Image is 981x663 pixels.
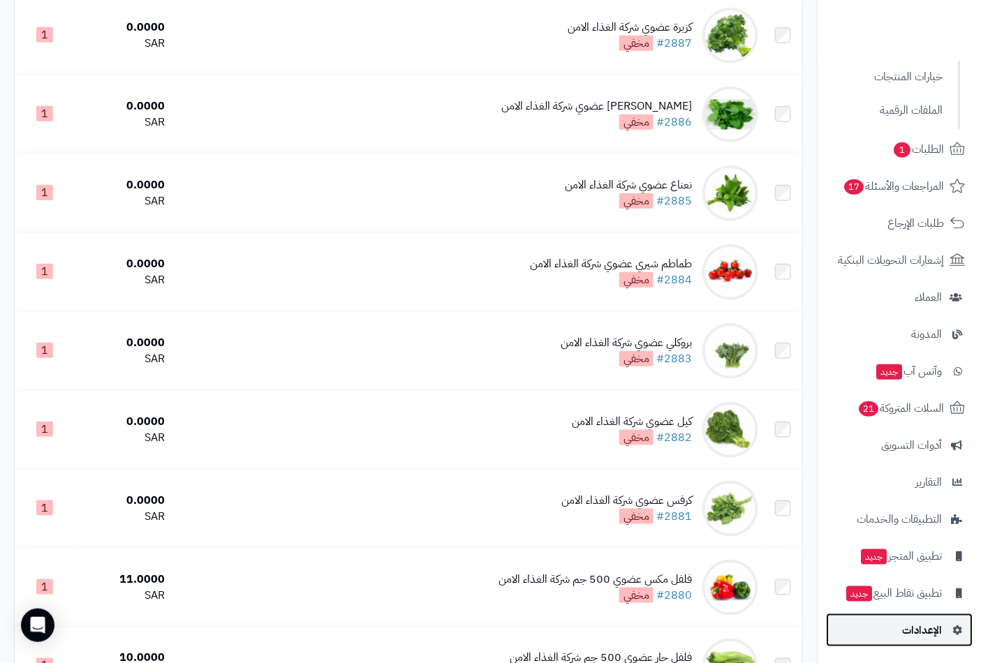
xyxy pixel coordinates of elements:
[860,546,942,566] span: تطبيق المتجر
[80,114,164,131] div: SAR
[80,98,164,114] div: 0.0000
[702,165,758,221] img: نعناع عضوي شركة الغذاء الامن
[36,185,53,200] span: 1
[893,142,911,158] span: 1
[619,430,654,445] span: مخفي
[80,256,164,272] div: 0.0000
[702,323,758,379] img: بروكلي عضوي شركة الغذاء الامن
[80,177,164,193] div: 0.0000
[826,62,950,92] a: خيارات المنتجات
[619,509,654,524] span: مخفي
[887,214,944,233] span: طلبات الإرجاع
[80,493,164,509] div: 0.0000
[572,414,692,430] div: كيل عضوي شركة الغذاء الامن
[501,98,692,114] div: [PERSON_NAME] عضوي شركة الغذاء الامن
[656,35,692,52] a: #2887
[36,579,53,595] span: 1
[875,362,942,381] span: وآتس آب
[826,207,973,240] a: طلبات الإرجاع
[826,465,973,499] a: التقارير
[876,364,902,380] span: جديد
[702,560,758,616] img: فلفل مكس عضوي 500 جم شركة الغذاء الامن
[826,133,973,166] a: الطلبات1
[843,179,864,195] span: 17
[892,140,944,159] span: الطلبات
[845,583,942,603] span: تطبيق نقاط البيع
[886,22,968,52] img: logo-2.png
[36,422,53,437] span: 1
[80,572,164,588] div: 11.0000
[80,36,164,52] div: SAR
[915,472,942,492] span: التقارير
[826,318,973,351] a: المدونة
[36,343,53,358] span: 1
[80,335,164,351] div: 0.0000
[826,392,973,425] a: السلات المتروكة21
[36,27,53,43] span: 1
[80,272,164,288] div: SAR
[619,193,654,209] span: مخفي
[619,351,654,366] span: مخفي
[656,429,692,446] a: #2882
[826,281,973,314] a: العملاء
[36,106,53,121] span: 1
[619,36,654,51] span: مخفي
[80,509,164,525] div: SAR
[902,620,942,640] span: الإعدادات
[568,20,692,36] div: كزبرة عضوي شركة الغذاء الامن
[80,351,164,367] div: SAR
[861,549,887,565] span: جديد
[656,587,692,604] a: #2880
[36,264,53,279] span: 1
[826,539,973,573] a: تطبيق المتجرجديد
[80,588,164,604] div: SAR
[826,170,973,203] a: المراجعات والأسئلة17
[702,8,758,64] img: كزبرة عضوي شركة الغذاء الامن
[702,481,758,537] img: كرفس عضوي شركة الغذاء الامن
[911,325,942,344] span: المدونة
[561,493,692,509] div: كرفس عضوي شركة الغذاء الامن
[826,429,973,462] a: أدوات التسويق
[857,398,944,418] span: السلات المتروكة
[702,402,758,458] img: كيل عضوي شركة الغذاء الامن
[846,586,872,602] span: جديد
[881,435,942,455] span: أدوات التسويق
[656,508,692,525] a: #2881
[619,272,654,288] span: مخفي
[619,588,654,603] span: مخفي
[36,500,53,516] span: 1
[561,335,692,351] div: بروكلي عضوي شركة الغذاء الامن
[656,271,692,288] a: #2884
[826,355,973,388] a: وآتس آبجديد
[826,576,973,610] a: تطبيق نقاط البيعجديد
[858,401,879,417] span: 21
[826,244,973,277] a: إشعارات التحويلات البنكية
[838,251,944,270] span: إشعارات التحويلات البنكية
[857,509,942,529] span: التطبيقات والخدمات
[21,609,54,642] div: Open Intercom Messenger
[530,256,692,272] div: طماطم شيري عضوي شركة الغذاء الامن
[826,96,950,126] a: الملفات الرقمية
[499,572,692,588] div: فلفل مكس عضوي 500 جم شركة الغذاء الامن
[843,177,944,196] span: المراجعات والأسئلة
[80,193,164,209] div: SAR
[619,114,654,130] span: مخفي
[80,430,164,446] div: SAR
[656,350,692,367] a: #2883
[80,414,164,430] div: 0.0000
[80,20,164,36] div: 0.0000
[702,87,758,142] img: جرجير عضوي شركة الغذاء الامن
[915,288,942,307] span: العملاء
[826,613,973,647] a: الإعدادات
[565,177,692,193] div: نعناع عضوي شركة الغذاء الامن
[702,244,758,300] img: طماطم شيري عضوي شركة الغذاء الامن
[656,114,692,131] a: #2886
[826,502,973,536] a: التطبيقات والخدمات
[656,193,692,209] a: #2885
